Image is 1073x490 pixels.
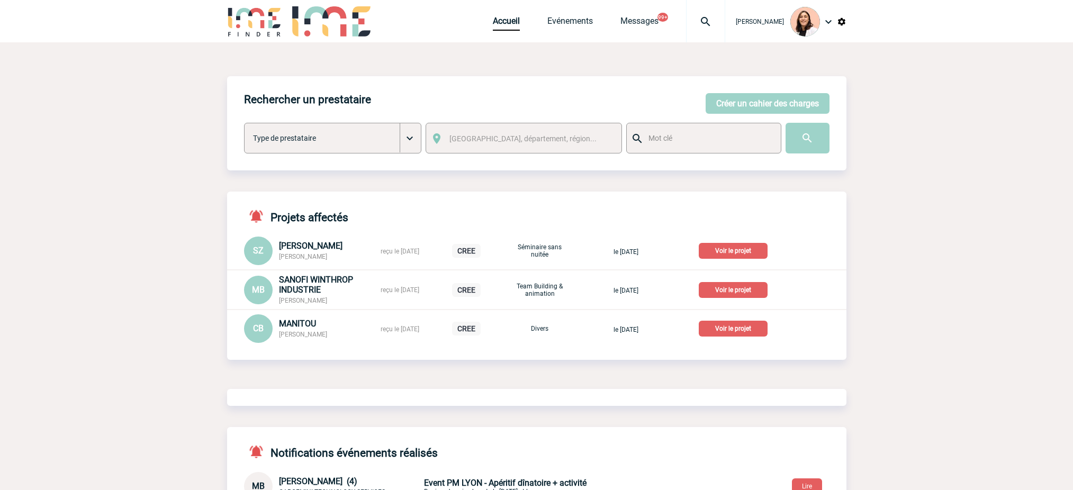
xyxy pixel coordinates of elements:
[381,325,419,333] span: reçu le [DATE]
[452,283,481,297] p: CREE
[381,248,419,255] span: reçu le [DATE]
[699,282,768,298] p: Voir le projet
[657,13,668,22] button: 99+
[279,275,353,295] span: SANOFI WINTHROP INDUSTRIE
[244,93,371,106] h4: Rechercher un prestataire
[279,476,357,486] span: [PERSON_NAME] (4)
[699,321,768,337] p: Voir le projet
[253,246,264,256] span: SZ
[699,284,772,294] a: Voir le projet
[279,331,327,338] span: [PERSON_NAME]
[790,7,820,37] img: 129834-0.png
[513,243,566,258] p: Séminaire sans nuitée
[279,297,327,304] span: [PERSON_NAME]
[493,16,520,31] a: Accueil
[614,326,638,333] span: le [DATE]
[646,131,771,145] input: Mot clé
[699,323,772,333] a: Voir le projet
[452,244,481,258] p: CREE
[279,241,342,251] span: [PERSON_NAME]
[227,6,282,37] img: IME-Finder
[244,444,438,459] h4: Notifications événements réalisés
[279,253,327,260] span: [PERSON_NAME]
[244,208,348,224] h4: Projets affectés
[452,322,481,335] p: CREE
[547,16,593,31] a: Evénements
[736,18,784,25] span: [PERSON_NAME]
[614,248,638,256] span: le [DATE]
[513,283,566,297] p: Team Building & animation
[279,319,316,329] span: MANITOU
[248,208,270,224] img: notifications-active-24-px-r.png
[614,287,638,294] span: le [DATE]
[381,286,419,294] span: reçu le [DATE]
[620,16,659,31] a: Messages
[248,444,270,459] img: notifications-active-24-px-r.png
[786,123,829,153] input: Submit
[449,134,597,143] span: [GEOGRAPHIC_DATA], département, région...
[699,243,768,259] p: Voir le projet
[424,478,587,488] span: Event PM LYON - Apéritif dînatoire + activité
[699,245,772,255] a: Voir le projet
[252,285,265,295] span: MB
[513,325,566,332] p: Divers
[253,323,264,333] span: CB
